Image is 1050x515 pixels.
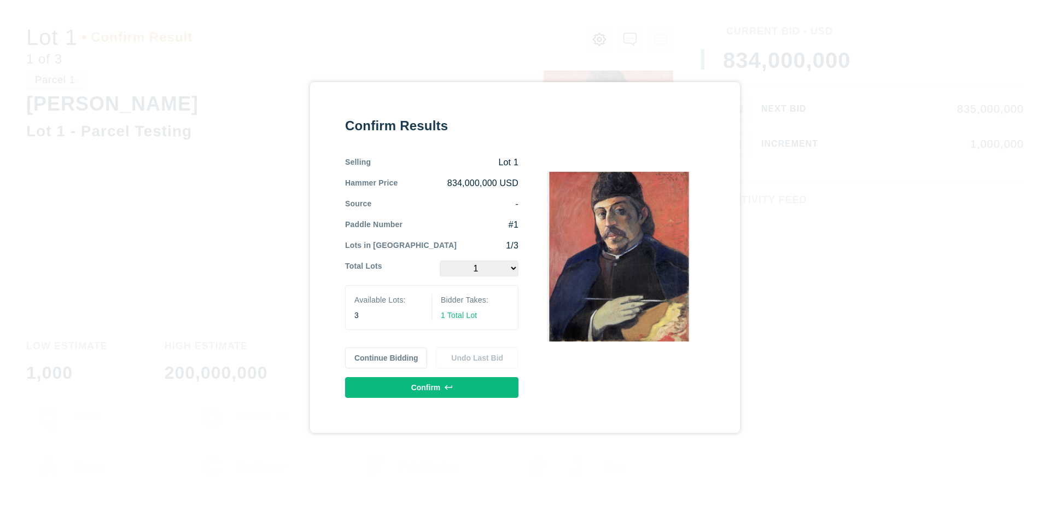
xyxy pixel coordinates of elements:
div: Paddle Number [345,219,402,231]
span: 1 Total Lot [441,311,477,320]
div: 1/3 [457,240,518,252]
div: #1 [402,219,518,231]
div: Lots in [GEOGRAPHIC_DATA] [345,240,457,252]
div: 3 [354,310,423,321]
div: - [372,198,518,210]
div: Source [345,198,372,210]
div: Confirm Results [345,117,518,135]
button: Continue Bidding [345,348,428,368]
div: Available Lots: [354,294,423,305]
div: Selling [345,157,371,169]
div: Lot 1 [371,157,518,169]
button: Undo Last Bid [436,348,518,368]
div: Bidder Takes: [441,294,509,305]
button: Confirm [345,377,518,398]
div: Hammer Price [345,177,398,189]
div: 834,000,000 USD [398,177,518,189]
div: Total Lots [345,261,382,276]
